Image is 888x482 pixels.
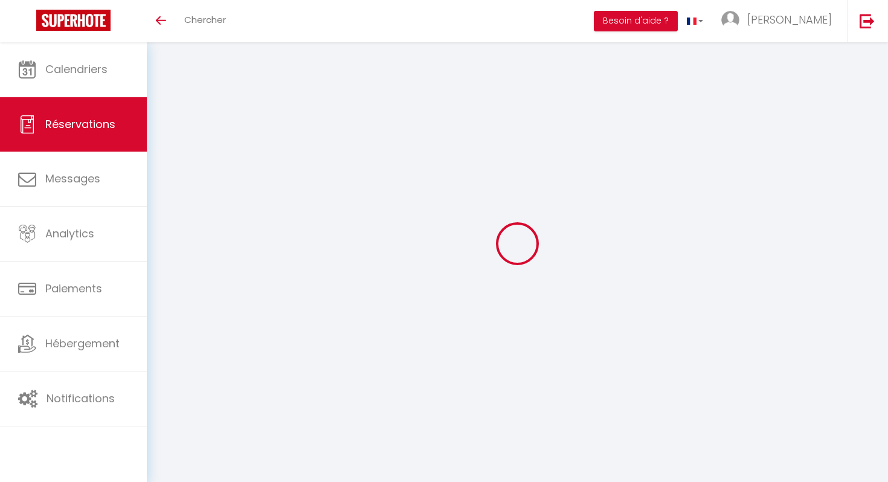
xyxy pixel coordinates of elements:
span: Notifications [47,391,115,406]
span: Messages [45,171,100,186]
span: [PERSON_NAME] [747,12,832,27]
span: Hébergement [45,336,120,351]
span: Paiements [45,281,102,296]
button: Besoin d'aide ? [594,11,678,31]
span: Analytics [45,226,94,241]
img: ... [721,11,739,29]
img: Super Booking [36,10,111,31]
img: logout [860,13,875,28]
span: Réservations [45,117,115,132]
span: Chercher [184,13,226,26]
span: Calendriers [45,62,108,77]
